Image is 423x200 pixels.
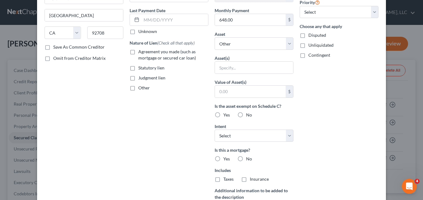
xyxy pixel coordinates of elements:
span: Other [138,85,150,90]
input: 0.00 [215,86,286,98]
span: Insurance [250,176,269,182]
label: Choose any that apply [300,23,378,30]
span: Disputed [308,32,326,38]
span: Agreement you made (such as mortgage or secured car loan) [138,49,196,60]
span: 4 [415,179,420,184]
span: No [246,156,252,161]
div: $ [286,14,293,26]
label: Monthly Payment [215,7,249,14]
span: Contingent [308,52,330,58]
label: Nature of Lien [130,40,195,46]
label: Is this a mortgage? [215,147,293,153]
span: Statutory lien [138,65,164,70]
span: Judgment lien [138,75,165,80]
label: Is the asset exempt on Schedule C? [215,103,293,109]
input: MM/DD/YYYY [141,14,208,26]
label: Includes [215,167,293,174]
input: Specify... [215,62,293,74]
span: Asset [215,31,225,37]
label: Asset(s) [215,55,230,61]
label: Unknown [138,28,157,35]
label: Last Payment Date [130,7,165,14]
span: No [246,112,252,117]
span: Omit from Creditor Matrix [53,55,106,61]
input: Enter zip... [87,26,124,39]
input: Enter city... [45,9,123,21]
span: Yes [223,156,230,161]
span: Unliquidated [308,42,334,48]
input: 0.00 [215,14,286,26]
label: Intent [215,123,226,130]
label: Save As Common Creditor [53,44,105,50]
span: (Check all that apply) [157,40,195,45]
label: Value of Asset(s) [215,79,246,85]
span: Yes [223,112,230,117]
div: $ [286,86,293,98]
iframe: Intercom live chat [402,179,417,194]
span: Taxes [223,176,234,182]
